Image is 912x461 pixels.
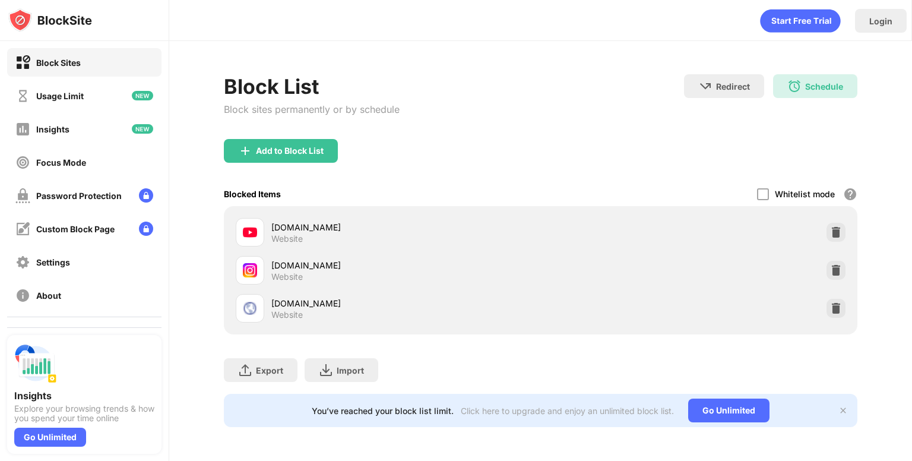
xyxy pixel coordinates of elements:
div: Schedule [805,81,843,91]
div: Password Protection [36,191,122,201]
div: Import [337,365,364,375]
div: Go Unlimited [688,399,769,422]
img: insights-off.svg [15,122,30,137]
img: x-button.svg [838,406,848,415]
div: Insights [36,124,69,134]
img: logo-blocksite.svg [8,8,92,32]
div: Focus Mode [36,157,86,168]
div: Website [271,310,303,320]
img: about-off.svg [15,288,30,303]
img: new-icon.svg [132,124,153,134]
div: Redirect [716,81,750,91]
div: Settings [36,257,70,267]
div: Click here to upgrade and enjoy an unlimited block list. [461,406,674,416]
div: Website [271,271,303,282]
div: Usage Limit [36,91,84,101]
img: settings-off.svg [15,255,30,270]
div: Whitelist mode [775,189,835,199]
div: Export [256,365,283,375]
div: Custom Block Page [36,224,115,234]
img: password-protection-off.svg [15,188,30,203]
div: You’ve reached your block list limit. [312,406,454,416]
img: time-usage-off.svg [15,89,30,103]
div: Insights [14,390,154,402]
img: focus-off.svg [15,155,30,170]
div: [DOMAIN_NAME] [271,221,540,233]
div: Block List [224,74,400,99]
div: Website [271,233,303,244]
div: Block sites permanently or by schedule [224,103,400,115]
div: [DOMAIN_NAME] [271,259,540,271]
img: block-on.svg [15,55,30,70]
div: Add to Block List [256,146,324,156]
div: Go Unlimited [14,428,86,447]
div: Block Sites [36,58,81,68]
img: favicons [243,225,257,239]
img: lock-menu.svg [139,222,153,236]
img: customize-block-page-off.svg [15,222,30,236]
div: Explore your browsing trends & how you spend your time online [14,404,154,423]
img: favicons [243,301,257,315]
img: favicons [243,263,257,277]
div: Blocked Items [224,189,281,199]
div: animation [760,9,841,33]
img: push-insights.svg [14,342,57,385]
div: About [36,291,61,301]
div: [DOMAIN_NAME] [271,297,540,310]
img: lock-menu.svg [139,188,153,203]
img: new-icon.svg [132,91,153,100]
div: Login [869,16,892,26]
